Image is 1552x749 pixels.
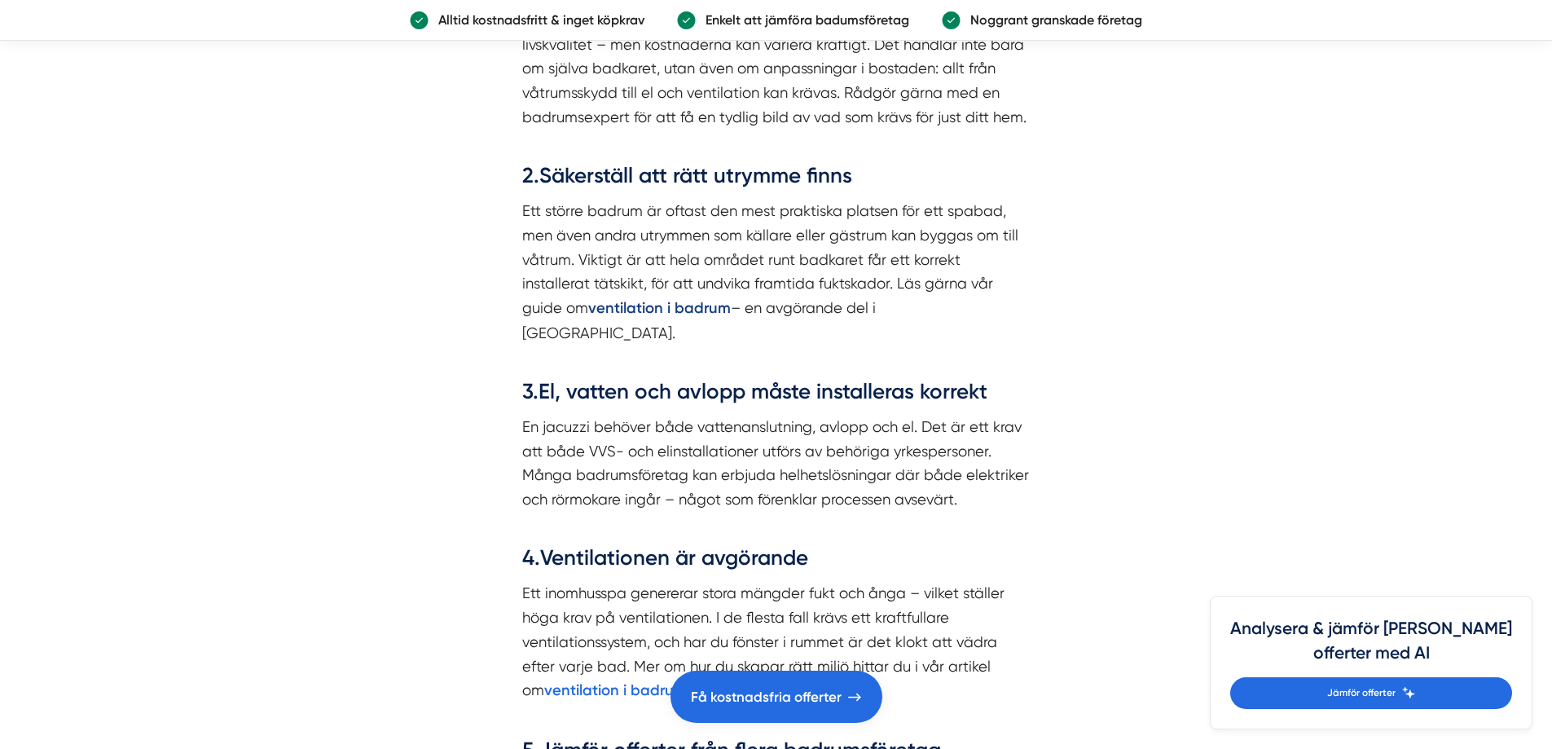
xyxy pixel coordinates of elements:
p: Att installera en jacuzzi inomhus är en investering i både komfort och livskvalitet – men kostnad... [522,8,1031,153]
p: Ett större badrum är oftast den mest praktiska platsen för ett spabad, men även andra utrymmen so... [522,199,1031,369]
p: En jacuzzi behöver både vattenanslutning, avlopp och el. Det är ett krav att både VVS- och elinst... [522,415,1031,535]
span: Jämför offerter [1327,685,1396,701]
a: Få kostnadsfria offerter [670,671,882,723]
strong: Säkerställ att rätt utrymme finns [539,163,852,188]
h3: 3. [522,377,1031,415]
strong: ventilation i badrum [544,681,687,699]
p: Ett inomhusspa genererar stora mängder fukt och ånga – vilket ställer höga krav på ventilationen.... [522,581,1031,727]
h3: 4. [522,544,1031,581]
span: Få kostnadsfria offerter [691,686,842,708]
p: Alltid kostnadsfritt & inget köpkrav [429,10,644,30]
strong: Ventilationen är avgörande [540,545,808,571]
a: ventilation i badrum [588,299,731,316]
a: Jämför offerter [1230,677,1512,709]
h4: Analysera & jämför [PERSON_NAME] offerter med AI [1230,616,1512,677]
strong: El, vatten och avlopp måste installeras korrekt [539,379,987,404]
strong: ventilation i badrum [588,299,731,317]
a: ventilation i badrum [544,681,687,698]
p: Enkelt att jämföra badumsföretag [696,10,909,30]
h3: 2. [522,161,1031,199]
p: Noggrant granskade företag [961,10,1142,30]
